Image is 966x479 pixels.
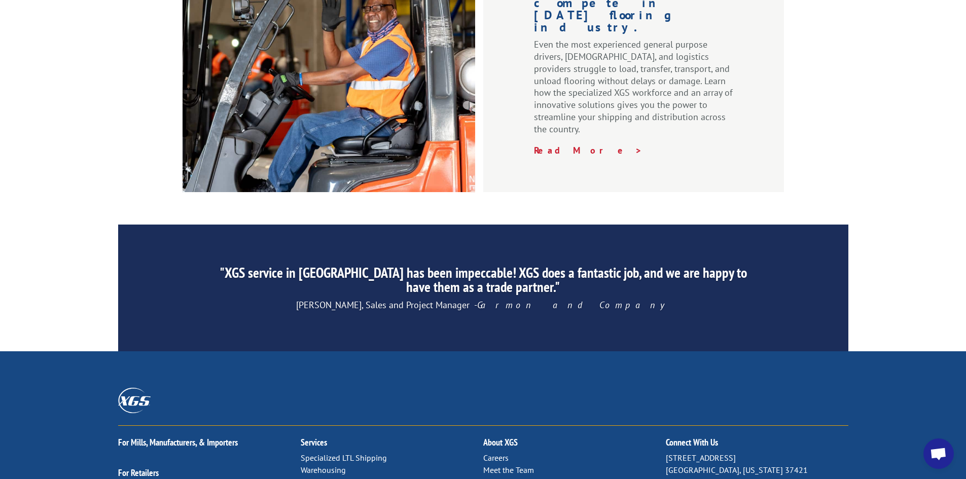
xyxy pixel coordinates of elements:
img: XGS_Logos_ALL_2024_All_White [118,388,151,413]
span: [PERSON_NAME], Sales and Project Manager - [296,299,670,311]
em: Garmon and Company [477,299,670,311]
p: Even the most experienced general purpose drivers, [DEMOGRAPHIC_DATA], and logistics providers st... [534,39,733,144]
p: [STREET_ADDRESS] [GEOGRAPHIC_DATA], [US_STATE] 37421 [666,452,848,476]
a: For Mills, Manufacturers, & Importers [118,436,238,448]
a: Warehousing [301,465,346,475]
a: Careers [483,453,509,463]
a: Specialized LTL Shipping [301,453,387,463]
a: Meet the Team [483,465,534,475]
h2: "XGS service in [GEOGRAPHIC_DATA] has been impeccable! XGS does a fantastic job, and we are happy... [213,266,753,299]
a: Services [301,436,327,448]
a: Open chat [923,438,954,469]
a: About XGS [483,436,518,448]
h2: Connect With Us [666,438,848,452]
a: Read More > [534,144,642,156]
a: For Retailers [118,467,159,478]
